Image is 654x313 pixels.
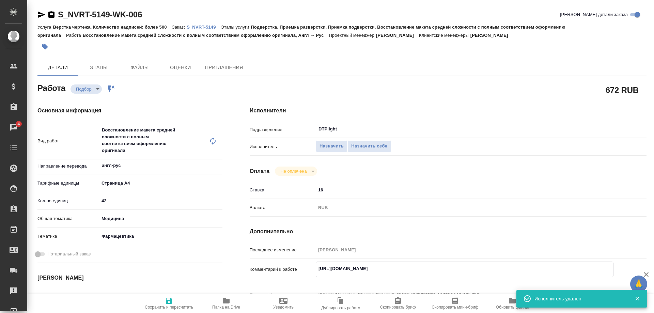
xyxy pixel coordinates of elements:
[250,204,316,211] p: Валюта
[633,277,644,291] span: 🙏
[187,24,221,30] a: S_NVRT-5149
[71,84,102,94] div: Подбор
[606,84,639,96] h2: 672 RUB
[221,25,251,30] p: Этапы услуги
[37,25,565,38] p: Подверстка, Приемка разверстки, Приемка подверстки, Восстановление макета средней сложности с пол...
[426,294,484,313] button: Скопировать мини-бриф
[37,163,99,170] p: Направление перевода
[212,305,240,310] span: Папка на Drive
[250,107,647,115] h4: Исполнители
[321,306,360,310] span: Дублировать работу
[37,233,99,240] p: Тематика
[630,276,647,293] button: 🙏
[347,140,391,152] button: Назначить себя
[205,63,243,72] span: Приглашения
[99,291,159,301] input: ✎ Введи что-нибудь
[419,33,470,38] p: Клиентские менеджеры
[164,63,197,72] span: Оценки
[99,213,222,224] div: Медицина
[312,294,369,313] button: Дублировать работу
[320,142,344,150] span: Назначить
[99,231,222,242] div: Фармацевтика
[380,305,416,310] span: Скопировать бриф
[250,292,316,299] p: Путь на drive
[316,245,613,255] input: Пустое поле
[74,86,94,92] button: Подбор
[42,63,74,72] span: Детали
[610,128,611,130] button: Open
[37,180,99,187] p: Тарифные единицы
[37,138,99,144] p: Вид работ
[250,266,316,273] p: Комментарий к работе
[37,215,99,222] p: Общая тематика
[37,107,222,115] h4: Основная информация
[187,25,221,30] p: S_NVRT-5149
[470,33,513,38] p: [PERSON_NAME]
[560,11,628,18] span: [PERSON_NAME] детали заказа
[275,167,317,176] div: Подбор
[316,289,613,300] textarea: /Clients/Novartos_Pharma/Orders/S_NVRT-5149/DTP/S_NVRT-5149-WK-006
[496,305,529,310] span: Обновить файлы
[53,25,172,30] p: Верстка чертежа. Количество надписей: более 500
[219,165,220,166] button: Open
[484,294,541,313] button: Обновить файлы
[329,33,376,38] p: Проектный менеджер
[250,187,316,193] p: Ставка
[140,294,198,313] button: Сохранить и пересчитать
[534,295,624,302] div: Исполнитель удален
[432,305,478,310] span: Скопировать мини-бриф
[250,228,647,236] h4: Дополнительно
[255,294,312,313] button: Уведомить
[250,247,316,253] p: Последнее изменение
[66,33,83,38] p: Работа
[37,293,99,300] p: Дата начала работ
[47,251,91,257] span: Нотариальный заказ
[37,11,46,19] button: Скопировать ссылку для ЯМессенджера
[99,196,222,206] input: ✎ Введи что-нибудь
[37,198,99,204] p: Кол-во единиц
[2,119,26,136] a: 4
[630,296,644,302] button: Закрыть
[278,168,309,174] button: Не оплачена
[273,305,294,310] span: Уведомить
[250,143,316,150] p: Исполнитель
[37,81,65,94] h2: Работа
[83,33,329,38] p: Восстановление макета средней сложности с полным соответствием оформлению оригинала, Англ → Рус
[351,142,387,150] span: Назначить себя
[316,140,347,152] button: Назначить
[369,294,426,313] button: Скопировать бриф
[172,25,187,30] p: Заказ:
[198,294,255,313] button: Папка на Drive
[47,11,56,19] button: Скопировать ссылку
[316,185,613,195] input: ✎ Введи что-нибудь
[37,25,53,30] p: Услуга
[58,10,142,19] a: S_NVRT-5149-WK-006
[37,39,52,54] button: Добавить тэг
[316,202,613,214] div: RUB
[376,33,419,38] p: [PERSON_NAME]
[13,121,24,127] span: 4
[123,63,156,72] span: Файлы
[145,305,193,310] span: Сохранить и пересчитать
[250,167,270,175] h4: Оплата
[82,63,115,72] span: Этапы
[37,274,222,282] h4: [PERSON_NAME]
[99,177,222,189] div: Страница А4
[250,126,316,133] p: Подразделение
